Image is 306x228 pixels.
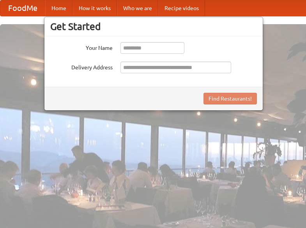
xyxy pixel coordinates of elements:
[158,0,205,16] a: Recipe videos
[203,93,257,104] button: Find Restaurants!
[117,0,158,16] a: Who we are
[45,0,73,16] a: Home
[50,42,113,52] label: Your Name
[50,21,257,32] h3: Get Started
[0,0,45,16] a: FoodMe
[50,62,113,71] label: Delivery Address
[73,0,117,16] a: How it works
